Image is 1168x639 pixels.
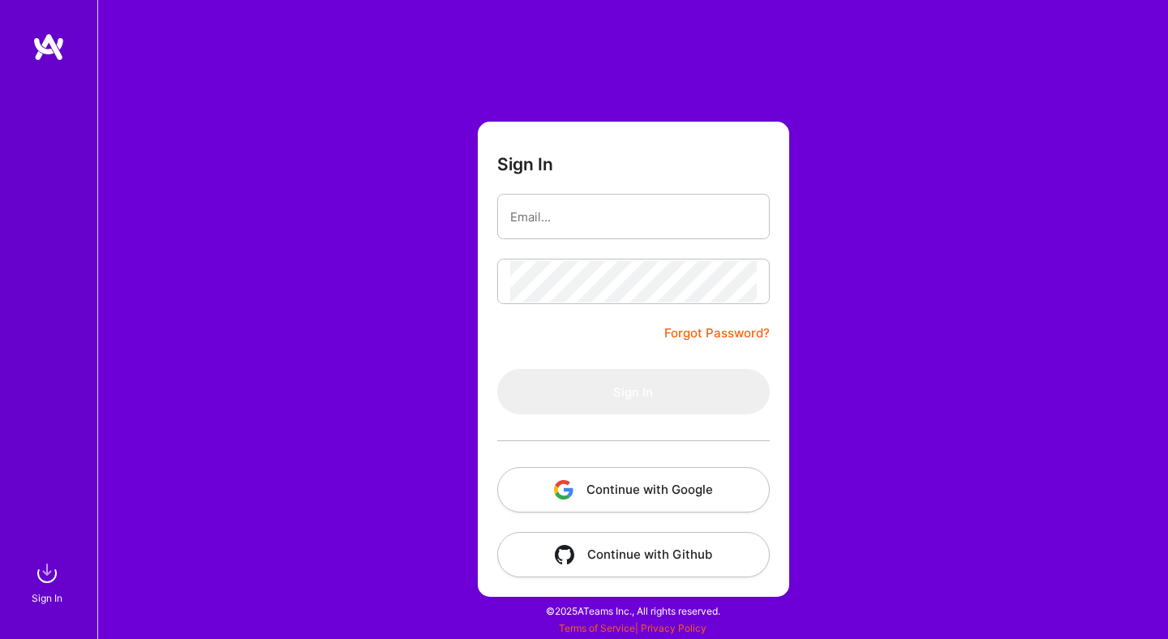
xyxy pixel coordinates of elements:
[31,557,63,590] img: sign in
[555,545,574,564] img: icon
[497,532,770,577] button: Continue with Github
[497,154,553,174] h3: Sign In
[554,480,573,500] img: icon
[559,622,635,634] a: Terms of Service
[510,196,757,238] input: Email...
[497,369,770,414] button: Sign In
[34,557,63,607] a: sign inSign In
[641,622,706,634] a: Privacy Policy
[664,324,770,343] a: Forgot Password?
[497,467,770,512] button: Continue with Google
[559,622,706,634] span: |
[32,590,62,607] div: Sign In
[97,590,1168,631] div: © 2025 ATeams Inc., All rights reserved.
[32,32,65,62] img: logo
